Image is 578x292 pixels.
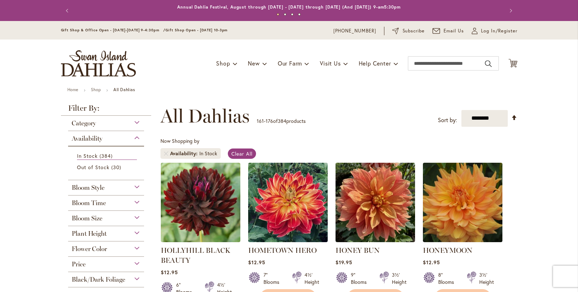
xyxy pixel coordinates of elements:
[77,152,137,160] a: In Stock 384
[423,259,440,266] span: $12.95
[165,28,227,32] span: Gift Shop Open - [DATE] 10-3pm
[433,27,464,35] a: Email Us
[77,164,110,171] span: Out of Stock
[216,59,230,67] span: Shop
[231,150,252,157] span: Clear All
[320,59,341,67] span: Visit Us
[111,163,123,171] span: 30
[481,27,517,35] span: Log In/Register
[403,27,425,35] span: Subscribe
[99,152,114,160] span: 384
[72,214,102,222] span: Bloom Size
[160,105,250,127] span: All Dahlias
[113,87,135,92] strong: All Dahlias
[72,135,102,142] span: Availability
[479,271,494,286] div: 3½' Height
[248,246,317,255] a: HOMETOWN HERO
[278,118,286,124] span: 384
[277,13,279,16] button: 1 of 4
[170,150,199,157] span: Availability
[278,59,302,67] span: Our Farm
[351,271,371,286] div: 9" Blooms
[423,163,502,242] img: Honeymoon
[77,152,98,159] span: In Stock
[72,245,107,253] span: Flower Color
[72,260,86,268] span: Price
[257,118,264,124] span: 161
[161,237,240,244] a: HOLLYHILL BLACK BEAUTY
[248,163,328,242] img: HOMETOWN HERO
[423,246,472,255] a: HONEYMOON
[423,237,502,244] a: Honeymoon
[438,114,457,127] label: Sort by:
[61,104,152,116] strong: Filter By:
[61,4,75,18] button: Previous
[264,271,283,286] div: 7" Blooms
[160,137,199,144] span: Now Shopping by
[305,271,319,286] div: 4½' Height
[248,259,265,266] span: $12.95
[359,59,391,67] span: Help Center
[266,118,273,124] span: 176
[248,59,260,67] span: New
[161,246,230,265] a: HOLLYHILL BLACK BEAUTY
[72,230,107,238] span: Plant Height
[61,50,136,77] a: store logo
[392,27,425,35] a: Subscribe
[177,4,401,10] a: Annual Dahlia Festival, August through [DATE] - [DATE] through [DATE] (And [DATE]) 9-am5:30pm
[72,276,125,283] span: Black/Dark Foliage
[72,184,104,192] span: Bloom Style
[257,115,306,127] p: - of products
[336,237,415,244] a: Honey Bun
[72,199,106,207] span: Bloom Time
[333,27,377,35] a: [PHONE_NUMBER]
[228,148,256,159] a: Clear All
[199,150,217,157] div: In Stock
[161,163,240,242] img: HOLLYHILL BLACK BEAUTY
[438,271,458,286] div: 8" Blooms
[91,87,101,92] a: Shop
[444,27,464,35] span: Email Us
[161,269,178,276] span: $12.95
[298,13,301,16] button: 4 of 4
[164,151,168,156] a: Remove Availability In Stock
[61,28,166,32] span: Gift Shop & Office Open - [DATE]-[DATE] 9-4:30pm /
[284,13,286,16] button: 2 of 4
[336,163,415,242] img: Honey Bun
[291,13,293,16] button: 3 of 4
[336,259,352,266] span: $19.95
[72,119,96,127] span: Category
[503,4,517,18] button: Next
[77,163,137,171] a: Out of Stock 30
[472,27,517,35] a: Log In/Register
[248,237,328,244] a: HOMETOWN HERO
[392,271,406,286] div: 3½' Height
[67,87,78,92] a: Home
[336,246,380,255] a: HONEY BUN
